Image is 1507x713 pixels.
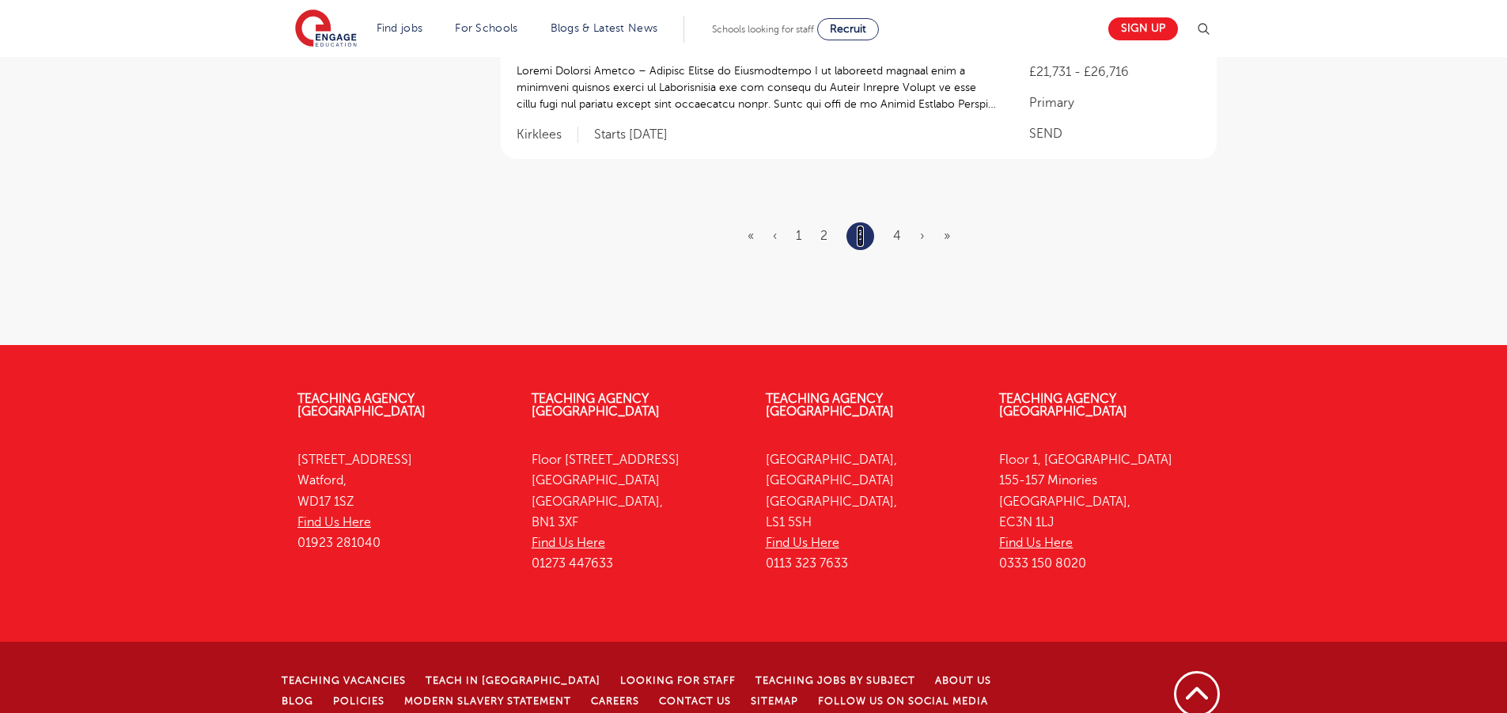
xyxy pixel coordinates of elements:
a: Find Us Here [297,515,371,529]
a: Last [944,229,950,243]
a: Find Us Here [532,536,605,550]
a: Teaching Agency [GEOGRAPHIC_DATA] [297,392,426,419]
p: Starts [DATE] [594,127,668,143]
a: Modern Slavery Statement [404,696,571,707]
p: Primary [1029,93,1200,112]
a: Looking for staff [620,675,736,686]
a: Sitemap [751,696,798,707]
a: Follow us on Social Media [818,696,988,707]
p: SEND [1029,124,1200,143]
span: Kirklees [517,127,578,143]
span: Recruit [830,23,866,35]
a: Teaching Agency [GEOGRAPHIC_DATA] [999,392,1127,419]
a: Teaching Agency [GEOGRAPHIC_DATA] [766,392,894,419]
a: Contact Us [659,696,731,707]
a: 2 [820,229,827,243]
a: 1 [796,229,801,243]
a: Teaching Agency [GEOGRAPHIC_DATA] [532,392,660,419]
p: Floor 1, [GEOGRAPHIC_DATA] 155-157 Minories [GEOGRAPHIC_DATA], EC3N 1LJ 0333 150 8020 [999,449,1210,575]
a: Blog [282,696,313,707]
a: First [748,229,754,243]
a: 4 [893,229,901,243]
a: Blogs & Latest News [551,22,658,34]
a: Find jobs [377,22,423,34]
p: £21,731 - £26,716 [1029,63,1200,82]
span: Schools looking for staff [712,24,814,35]
a: Careers [591,696,639,707]
p: [GEOGRAPHIC_DATA], [GEOGRAPHIC_DATA] [GEOGRAPHIC_DATA], LS1 5SH 0113 323 7633 [766,449,976,575]
a: Recruit [817,18,879,40]
a: Teach in [GEOGRAPHIC_DATA] [426,675,600,686]
a: Find Us Here [999,536,1073,550]
a: Teaching Vacancies [282,675,406,686]
a: About Us [935,675,991,686]
a: Previous [773,229,777,243]
img: Engage Education [295,9,357,49]
p: Floor [STREET_ADDRESS] [GEOGRAPHIC_DATA] [GEOGRAPHIC_DATA], BN1 3XF 01273 447633 [532,449,742,575]
a: For Schools [455,22,517,34]
a: Sign up [1108,17,1178,40]
a: Teaching jobs by subject [755,675,915,686]
a: 3 [857,226,864,246]
a: Find Us Here [766,536,839,550]
p: [STREET_ADDRESS] Watford, WD17 1SZ 01923 281040 [297,449,508,553]
p: Loremi Dolorsi Ametco – Adipisc Elitse do Eiusmodtempo I ut laboreetd magnaal enim a minimveni qu... [517,63,998,112]
a: Next [920,229,925,243]
a: Policies [333,696,384,707]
